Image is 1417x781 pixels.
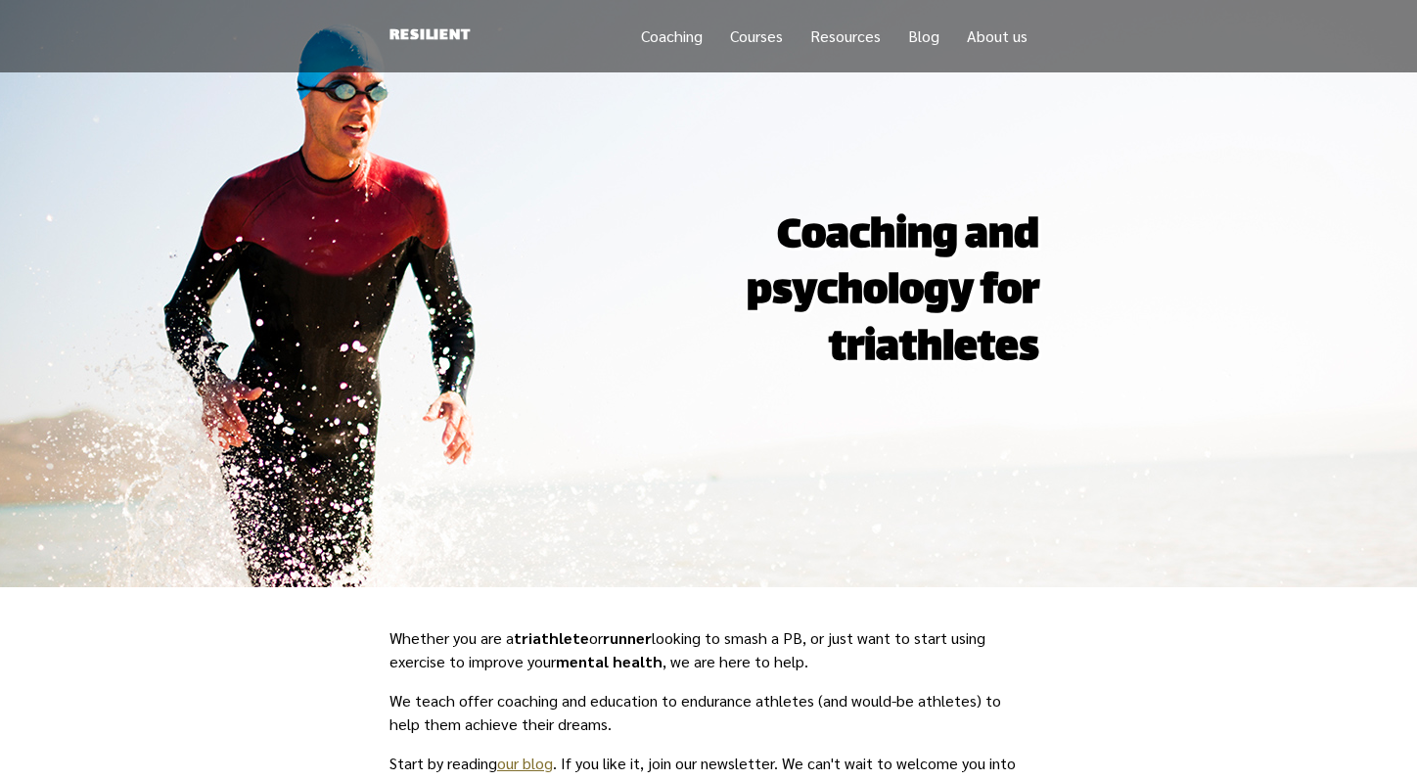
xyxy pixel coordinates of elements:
p: Whether you are a or looking to smash a PB, or just want to start using exercise to improve your ... [389,626,1028,673]
a: About us [967,25,1028,46]
a: Resources [810,25,881,46]
strong: mental health [556,651,663,671]
a: Coaching [641,25,703,46]
p: We teach offer coaching and education to endurance athletes (and would-be athletes) to help them ... [389,689,1028,736]
strong: runner [603,627,652,648]
a: our blog [497,753,553,773]
strong: triathlete [514,627,589,648]
a: Blog [908,25,939,46]
a: Resilient [389,23,471,49]
h1: Coaching and psychology for triathletes [746,209,1039,379]
a: Courses [730,25,783,46]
